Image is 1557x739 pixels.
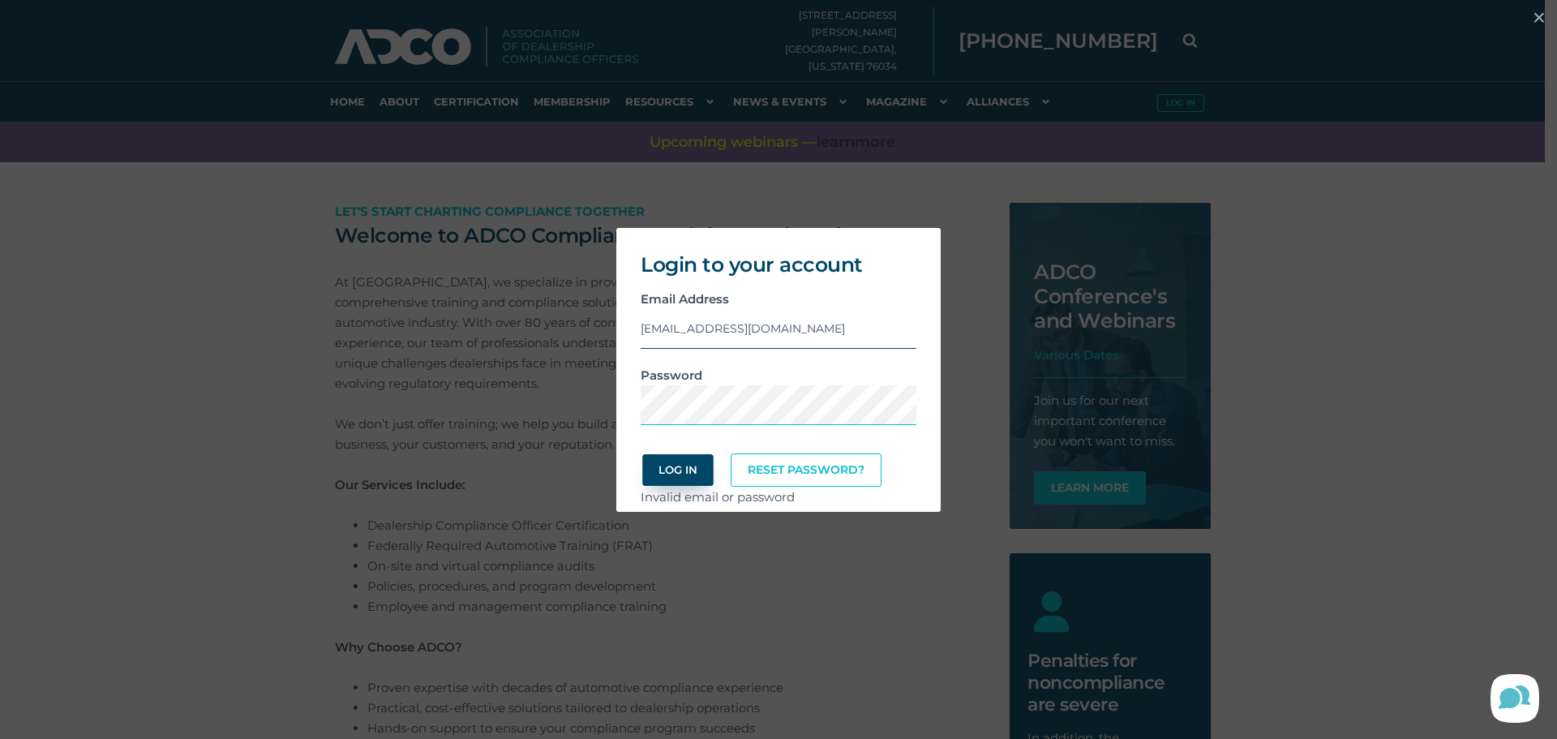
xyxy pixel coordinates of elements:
strong: Password [641,367,702,383]
a: Reset Password? [731,453,881,487]
iframe: Lucky Orange Messenger [1476,658,1557,739]
div: Invalid email or password [641,487,916,507]
button: Log In [642,454,713,486]
h2: Login to your account [641,252,916,277]
strong: Email Address [641,291,729,307]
